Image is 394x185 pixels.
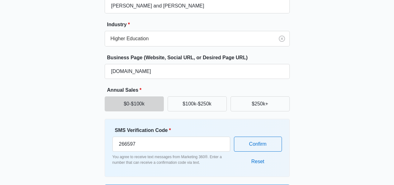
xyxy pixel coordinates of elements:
button: $0-$100k [105,96,164,111]
label: Industry [107,21,292,28]
button: Reset [245,154,271,169]
p: You agree to receive text messages from Marketing 360®. Enter a number that can receive a confirm... [112,154,230,165]
label: SMS Verification Code [115,127,233,134]
label: Annual Sales [107,86,292,94]
button: $100k-$250k [168,96,227,111]
button: Confirm [234,137,282,152]
label: Business Page (Website, Social URL, or Desired Page URL) [107,54,292,61]
input: Enter verification code [112,137,230,152]
button: $250k+ [230,96,290,111]
button: Clear [277,34,287,44]
input: e.g. janesplumbing.com [105,64,290,79]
